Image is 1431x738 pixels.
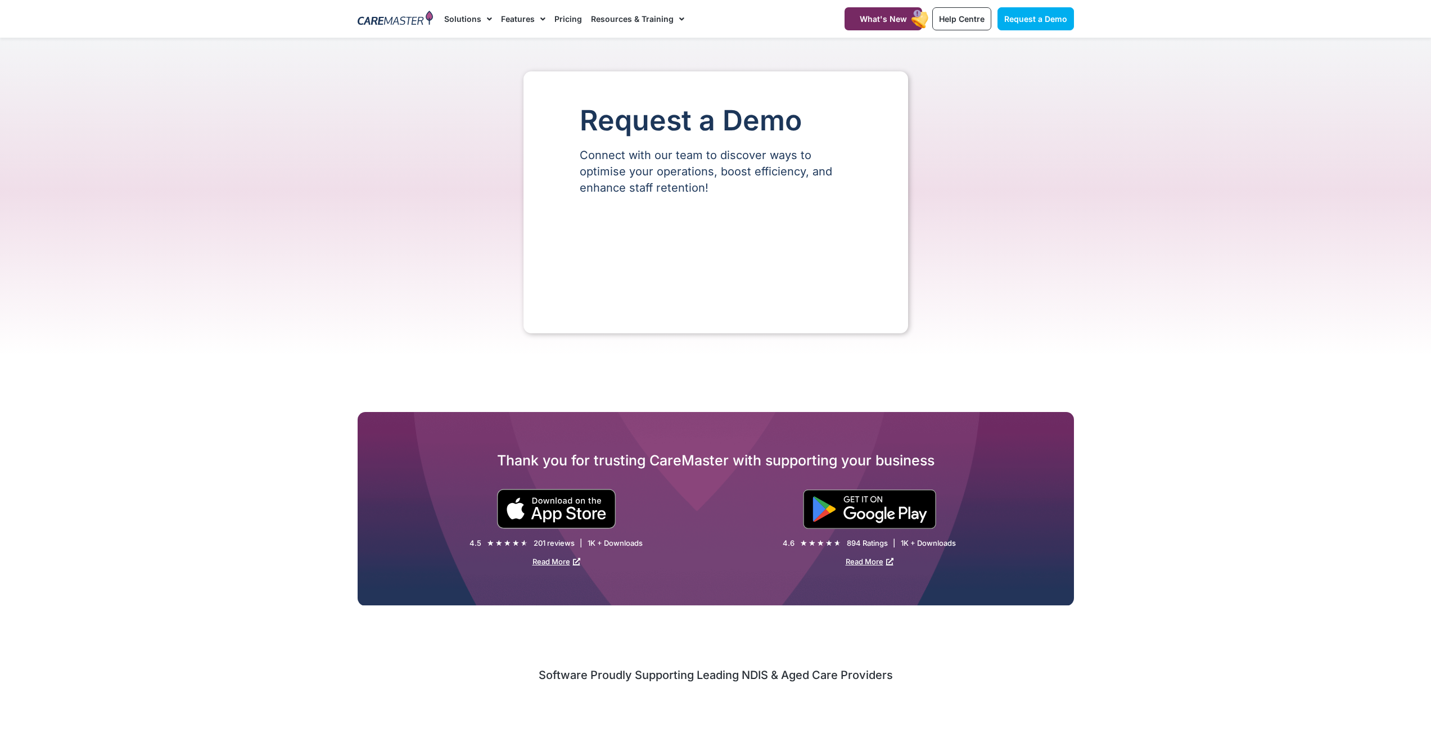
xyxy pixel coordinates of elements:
[834,537,841,549] i: ★
[817,537,824,549] i: ★
[860,14,907,24] span: What's New
[487,537,528,549] div: 4.5/5
[783,538,795,548] div: 4.6
[580,215,852,300] iframe: Form 0
[800,537,807,549] i: ★
[358,11,434,28] img: CareMaster Logo
[932,7,991,30] a: Help Centre
[800,537,841,549] div: 4.6/5
[939,14,985,24] span: Help Centre
[358,451,1074,469] h2: Thank you for trusting CareMaster with supporting your business
[534,538,643,548] div: 201 reviews | 1K + Downloads
[504,537,511,549] i: ★
[470,538,481,548] div: 4.5
[496,489,616,529] img: small black download on the apple app store button.
[1004,14,1067,24] span: Request a Demo
[803,490,936,529] img: "Get is on" Black Google play button.
[358,668,1074,682] h2: Software Proudly Supporting Leading NDIS & Aged Care Providers
[512,537,520,549] i: ★
[580,105,852,136] h1: Request a Demo
[846,557,893,566] a: Read More
[487,537,494,549] i: ★
[845,7,922,30] a: What's New
[809,537,816,549] i: ★
[495,537,503,549] i: ★
[580,147,852,196] p: Connect with our team to discover ways to optimise your operations, boost efficiency, and enhance...
[825,537,833,549] i: ★
[532,557,580,566] a: Read More
[847,538,956,548] div: 894 Ratings | 1K + Downloads
[521,537,528,549] i: ★
[997,7,1074,30] a: Request a Demo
